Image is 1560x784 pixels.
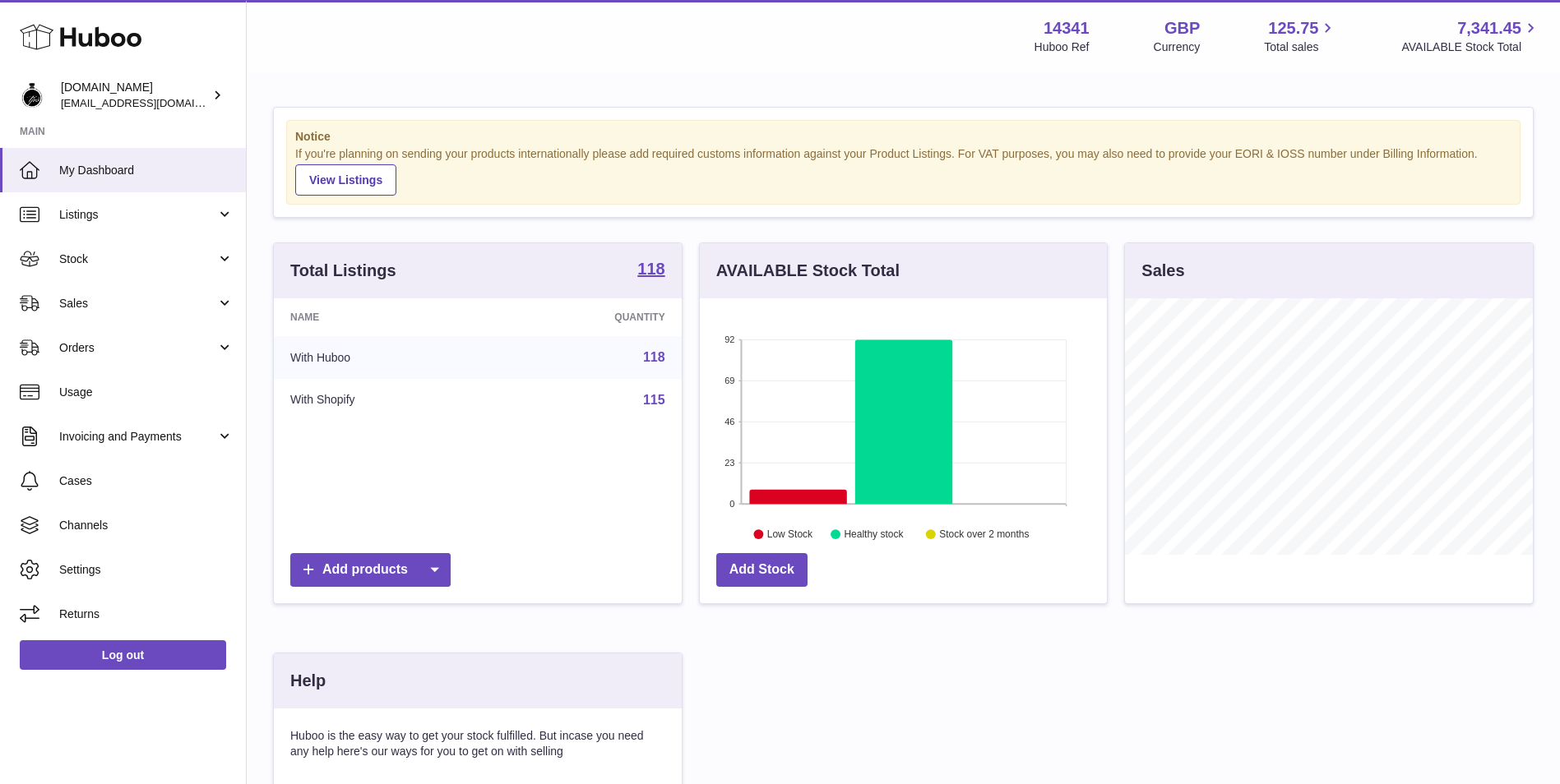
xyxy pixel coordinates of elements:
th: Name [274,298,493,336]
a: 7,341.45 AVAILABLE Stock Total [1401,17,1540,55]
strong: 118 [637,261,664,277]
h3: AVAILABLE Stock Total [716,260,900,282]
text: 46 [724,417,734,427]
span: Returns [59,606,234,622]
span: Listings [59,207,216,223]
text: 69 [724,376,734,385]
h3: Total Listings [290,260,396,282]
a: 118 [643,350,665,364]
text: Stock over 2 months [939,528,1029,540]
span: Settings [59,562,234,578]
span: Total sales [1264,39,1337,55]
text: Healthy stock [844,528,904,540]
text: 0 [729,499,734,509]
div: Huboo Ref [1035,39,1090,55]
span: AVAILABLE Stock Total [1401,39,1540,55]
a: Add products [290,553,451,587]
a: Add Stock [716,553,808,587]
a: Log out [20,640,226,670]
text: Low Stock [767,528,813,540]
img: internalAdmin-14341@internal.huboo.com [20,83,44,108]
a: 115 [643,393,665,407]
div: [DOMAIN_NAME] [61,80,209,111]
span: Cases [59,473,234,489]
div: Currency [1154,39,1201,55]
th: Quantity [493,298,681,336]
span: 125.75 [1268,17,1318,39]
td: With Huboo [274,336,493,379]
span: Sales [59,296,216,311]
a: View Listings [295,164,396,196]
td: With Shopify [274,379,493,422]
a: 118 [637,261,664,280]
strong: 14341 [1044,17,1090,39]
span: [EMAIL_ADDRESS][DOMAIN_NAME] [61,96,242,109]
p: Huboo is the easy way to get your stock fulfilled. But incase you need any help here's our ways f... [290,728,665,759]
strong: GBP [1164,17,1200,39]
span: Orders [59,340,216,356]
span: My Dashboard [59,163,234,178]
strong: Notice [295,129,1511,145]
span: Invoicing and Payments [59,429,216,445]
h3: Help [290,670,326,692]
span: 7,341.45 [1457,17,1521,39]
span: Stock [59,251,216,267]
div: If you're planning on sending your products internationally please add required customs informati... [295,146,1511,196]
span: Channels [59,518,234,533]
text: 23 [724,458,734,468]
a: 125.75 Total sales [1264,17,1337,55]
h3: Sales [1141,260,1184,282]
span: Usage [59,385,234,400]
text: 92 [724,334,734,344]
